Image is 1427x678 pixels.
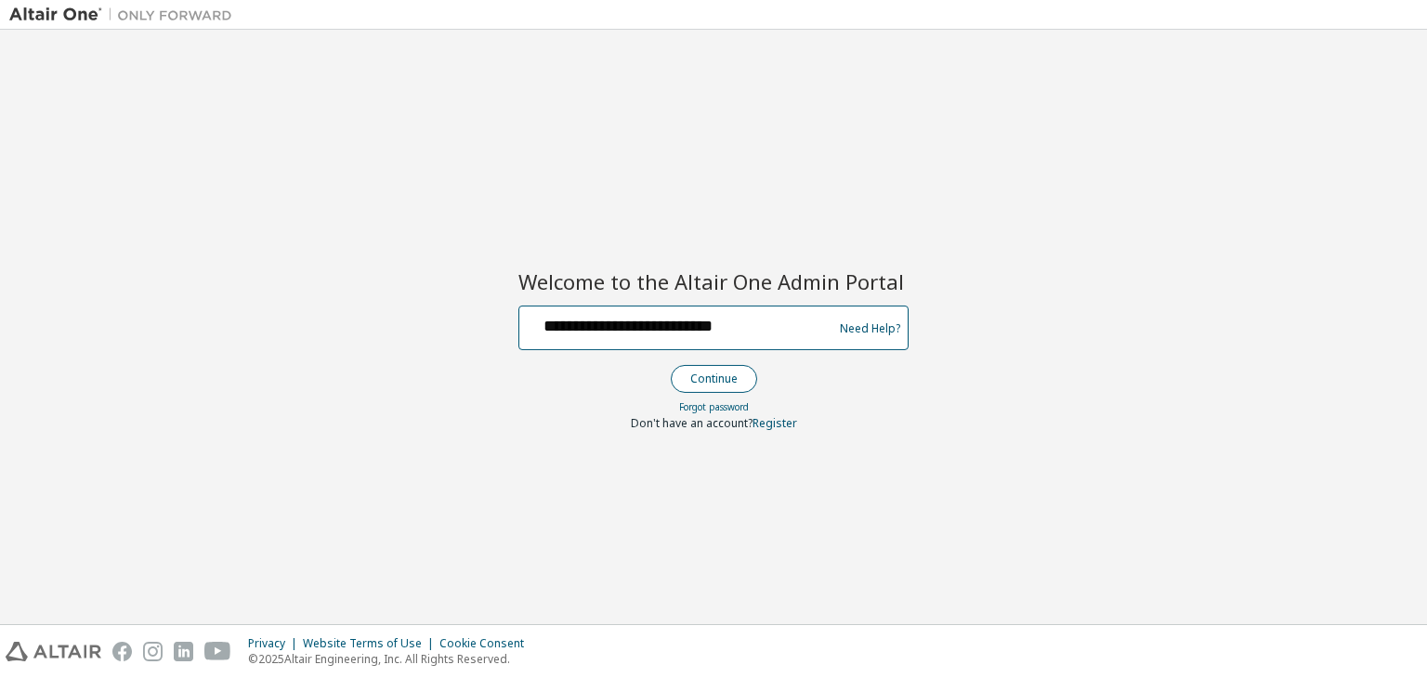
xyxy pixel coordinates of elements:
div: Privacy [248,636,303,651]
span: Don't have an account? [631,415,753,431]
img: linkedin.svg [174,642,193,661]
div: Cookie Consent [439,636,535,651]
img: Altair One [9,6,242,24]
button: Continue [671,365,757,393]
img: facebook.svg [112,642,132,661]
img: instagram.svg [143,642,163,661]
h2: Welcome to the Altair One Admin Portal [518,268,909,294]
img: youtube.svg [204,642,231,661]
p: © 2025 Altair Engineering, Inc. All Rights Reserved. [248,651,535,667]
img: altair_logo.svg [6,642,101,661]
a: Need Help? [840,328,900,329]
div: Website Terms of Use [303,636,439,651]
a: Register [753,415,797,431]
a: Forgot password [679,400,749,413]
